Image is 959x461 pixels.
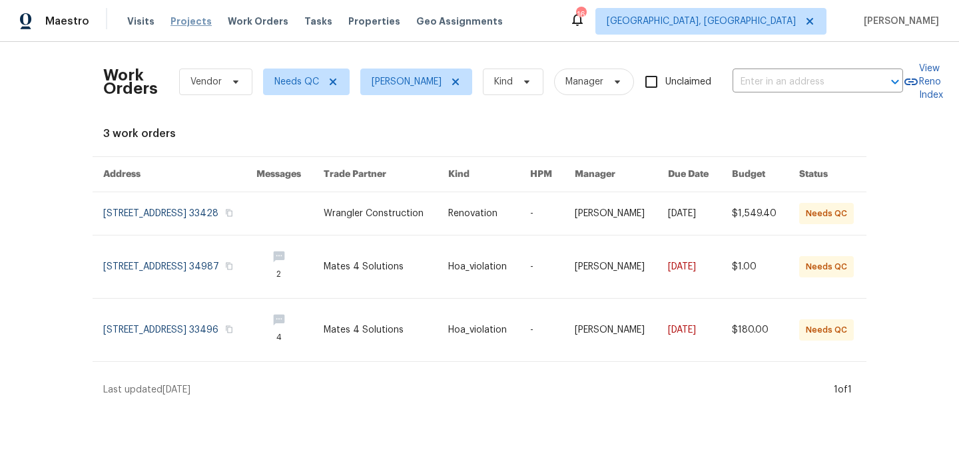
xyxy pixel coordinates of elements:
[93,157,246,192] th: Address
[313,192,438,235] td: Wrangler Construction
[45,15,89,28] span: Maestro
[228,15,288,28] span: Work Orders
[313,235,438,299] td: Mates 4 Solutions
[304,17,332,26] span: Tasks
[438,299,519,362] td: Hoa_violation
[519,299,564,362] td: -
[519,157,564,192] th: HPM
[103,383,830,396] div: Last updated
[190,75,222,88] span: Vendor
[733,72,866,92] input: Enter in an address
[834,383,852,396] div: 1 of 1
[607,15,796,28] span: [GEOGRAPHIC_DATA], [GEOGRAPHIC_DATA]
[576,8,585,21] div: 16
[721,157,789,192] th: Budget
[438,235,519,299] td: Hoa_violation
[274,75,319,88] span: Needs QC
[665,75,711,89] span: Unclaimed
[223,260,235,272] button: Copy Address
[903,62,943,102] a: View Reno Index
[372,75,442,88] span: [PERSON_NAME]
[519,192,564,235] td: -
[564,157,658,192] th: Manager
[103,69,158,95] h2: Work Orders
[565,75,603,88] span: Manager
[416,15,503,28] span: Geo Assignments
[246,157,314,192] th: Messages
[519,235,564,299] td: -
[789,157,866,192] th: Status
[494,75,513,88] span: Kind
[223,207,235,219] button: Copy Address
[313,299,438,362] td: Mates 4 Solutions
[348,15,400,28] span: Properties
[438,157,519,192] th: Kind
[657,157,721,192] th: Due Date
[170,15,212,28] span: Projects
[886,73,904,91] button: Open
[127,15,155,28] span: Visits
[103,127,856,140] div: 3 work orders
[564,299,658,362] td: [PERSON_NAME]
[858,15,939,28] span: [PERSON_NAME]
[313,157,438,192] th: Trade Partner
[564,192,658,235] td: [PERSON_NAME]
[564,235,658,299] td: [PERSON_NAME]
[438,192,519,235] td: Renovation
[162,385,190,394] span: [DATE]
